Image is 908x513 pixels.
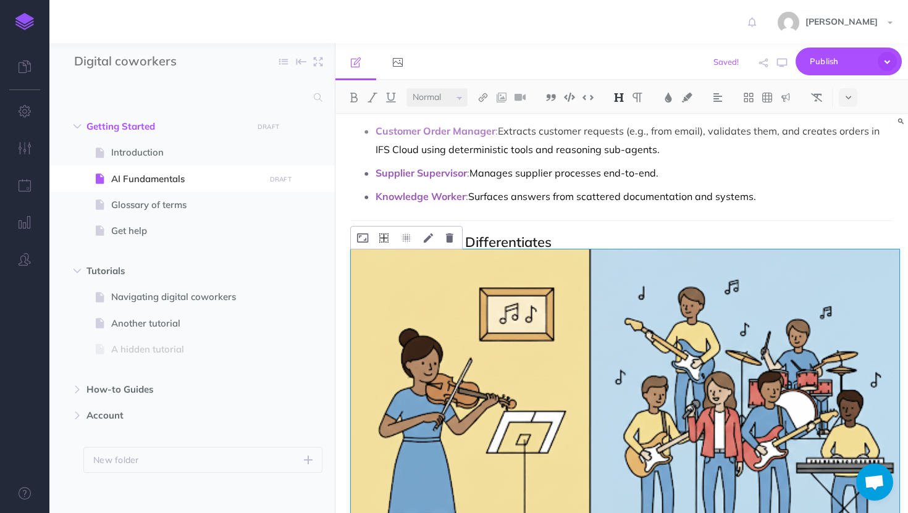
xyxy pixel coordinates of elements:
[111,316,261,331] span: Another tutorial
[376,190,466,202] span: Knowledge Worker
[495,125,498,137] span: :
[856,464,893,501] a: Open chat
[496,93,507,102] img: Add image button
[376,164,893,182] p: Manages supplier processes end-to-end.
[86,264,245,278] span: Tutorials
[376,122,893,159] p: Extracts customer requests (e.g., from email), validates them, and creates orders in IFS Cloud us...
[86,119,245,134] span: Getting Started
[93,453,139,467] p: New folder
[270,175,292,183] small: DRAFT
[466,190,468,202] span: :
[713,57,739,67] span: Saved!
[477,93,489,102] img: Link button
[111,223,261,238] span: Get help
[385,93,397,102] img: Underline button
[762,93,773,102] img: Create table button
[74,86,306,109] input: Search
[86,382,245,397] span: How-to Guides
[632,93,643,102] img: Paragraph button
[265,172,296,186] button: DRAFT
[663,93,674,102] img: Text color button
[582,93,594,102] img: Inline code button
[111,145,261,160] span: Introduction
[545,93,557,102] img: Blockquote button
[376,167,467,179] span: Supplier Supervisor
[681,93,692,102] img: Text background color button
[253,120,284,134] button: DRAFT
[613,93,624,102] img: Headings dropdown button
[467,167,469,179] span: :
[111,342,261,357] span: A hidden tutorial
[83,447,322,473] button: New folder
[111,172,261,186] span: AI Fundamentals
[258,123,279,131] small: DRAFT
[376,125,495,137] span: Customer Order Manager
[515,93,526,102] img: Add video button
[111,198,261,212] span: Glossary of terms
[712,93,723,102] img: Alignment dropdown menu button
[367,93,378,102] img: Italic button
[86,408,245,423] span: Account
[74,52,219,71] input: Documentation Name
[778,12,799,33] img: 58e60416af45c89b35c9d831f570759b.jpg
[376,187,893,206] p: Surfaces answers from scattered documentation and systems.
[111,290,261,304] span: Navigating digital coworkers
[348,93,359,102] img: Bold button
[564,93,575,102] img: Code block button
[799,16,884,27] span: [PERSON_NAME]
[811,93,822,102] img: Clear styles button
[810,52,872,71] span: Publish
[796,48,902,75] button: Publish
[15,13,34,30] img: logo-mark.svg
[780,93,791,102] img: Callout dropdown menu button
